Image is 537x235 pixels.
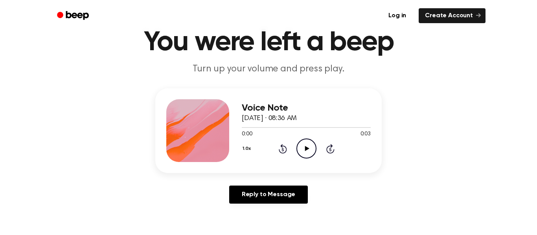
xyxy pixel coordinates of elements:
a: Create Account [419,8,486,23]
a: Reply to Message [229,186,308,204]
span: 0:00 [242,130,252,138]
h1: You were left a beep [67,28,470,56]
a: Beep [51,8,96,24]
span: 0:03 [360,130,371,138]
p: Turn up your volume and press play. [118,63,419,76]
a: Log in [381,7,414,25]
h3: Voice Note [242,103,371,113]
span: [DATE] · 08:36 AM [242,115,297,122]
button: 1.0x [242,142,254,155]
